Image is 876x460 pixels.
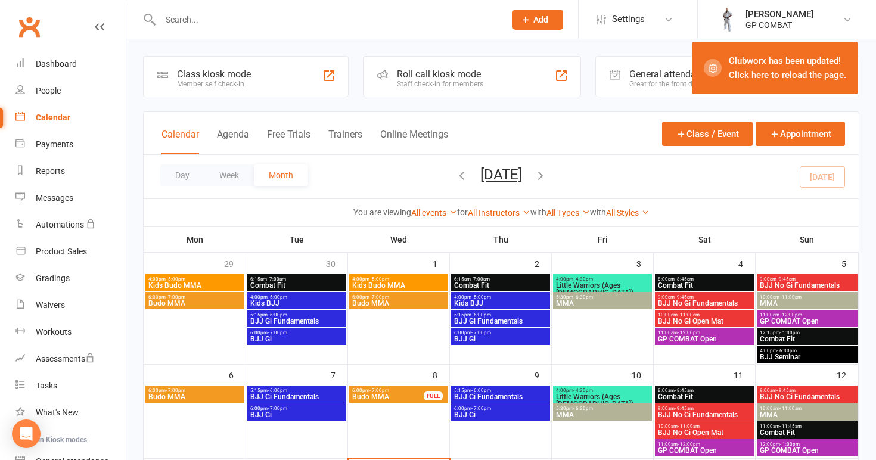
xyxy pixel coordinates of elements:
[15,346,126,372] a: Assessments
[657,300,751,307] span: BJJ No Gi Fundamentals
[411,208,457,217] a: All events
[471,276,490,282] span: - 7:00am
[267,276,286,282] span: - 7:00am
[148,300,242,307] span: Budo MMA
[759,294,855,300] span: 10:00am
[779,424,802,429] span: - 11:45am
[424,391,443,400] div: FULL
[657,318,751,325] span: BJJ No Gi Open Mat
[36,354,95,363] div: Assessments
[177,80,251,88] div: Member self check-in
[776,388,796,393] span: - 9:45am
[675,406,694,411] span: - 9:45am
[352,294,446,300] span: 6:00pm
[738,253,755,273] div: 4
[759,429,855,436] span: Combat Fit
[36,139,73,149] div: Payments
[177,69,251,80] div: Class kiosk mode
[759,282,855,289] span: BJJ No Gi Fundamentals
[453,388,548,393] span: 5:15pm
[453,411,548,418] span: BJJ Gi
[678,312,700,318] span: - 11:00am
[678,424,700,429] span: - 11:00am
[716,8,740,32] img: thumb_image1750126119.png
[657,276,751,282] span: 8:00am
[573,388,593,393] span: - 4:30pm
[535,365,551,384] div: 9
[352,282,446,289] span: Kids Budo MMA
[471,312,491,318] span: - 6:00pm
[480,166,522,183] button: [DATE]
[268,294,287,300] span: - 5:00pm
[590,207,606,217] strong: with
[328,129,362,154] button: Trainers
[457,207,468,217] strong: for
[729,54,846,82] div: Clubworx has been updated!
[453,406,548,411] span: 6:00pm
[217,129,249,154] button: Agenda
[546,208,590,217] a: All Types
[36,408,79,417] div: What's New
[657,411,751,418] span: BJJ No Gi Fundamentals
[734,365,755,384] div: 11
[745,20,813,30] div: GP COMBAT
[15,372,126,399] a: Tasks
[555,406,650,411] span: 5:30pm
[15,104,126,131] a: Calendar
[654,227,756,252] th: Sat
[36,381,57,390] div: Tasks
[759,318,855,325] span: GP COMBAT Open
[369,294,389,300] span: - 7:00pm
[15,265,126,292] a: Gradings
[267,129,310,154] button: Free Trials
[250,393,344,400] span: BJJ Gi Fundamentals
[250,388,344,393] span: 5:15pm
[552,227,654,252] th: Fri
[657,393,751,400] span: Combat Fit
[657,424,751,429] span: 10:00am
[348,227,450,252] th: Wed
[555,294,650,300] span: 5:30pm
[837,365,858,384] div: 12
[555,282,650,296] span: Little Warriors (Ages [DEMOGRAPHIC_DATA])
[148,282,242,289] span: Kids Budo MMA
[675,388,694,393] span: - 8:45am
[759,424,855,429] span: 11:00am
[453,312,548,318] span: 5:15pm
[268,388,287,393] span: - 6:00pm
[15,158,126,185] a: Reports
[675,294,694,300] span: - 9:45am
[268,330,287,335] span: - 7:00pm
[759,300,855,307] span: MMA
[36,193,73,203] div: Messages
[166,294,185,300] span: - 7:00pm
[380,129,448,154] button: Online Meetings
[250,406,344,411] span: 6:00pm
[759,348,855,353] span: 4:00pm
[166,388,185,393] span: - 7:00pm
[745,9,813,20] div: [PERSON_NAME]
[657,388,751,393] span: 8:00am
[369,388,389,393] span: - 7:00pm
[204,164,254,186] button: Week
[250,276,344,282] span: 6:15am
[759,406,855,411] span: 10:00am
[433,365,449,384] div: 8
[675,276,694,282] span: - 8:45am
[780,330,800,335] span: - 1:00pm
[397,69,483,80] div: Roll call kiosk mode
[36,113,70,122] div: Calendar
[352,276,446,282] span: 4:00pm
[555,411,650,418] span: MMA
[268,406,287,411] span: - 7:00pm
[250,282,344,289] span: Combat Fit
[471,406,491,411] span: - 7:00pm
[15,131,126,158] a: Payments
[15,185,126,212] a: Messages
[759,447,855,454] span: GP COMBAT Open
[535,253,551,273] div: 2
[678,330,700,335] span: - 12:00pm
[250,294,344,300] span: 4:00pm
[657,282,751,289] span: Combat Fit
[759,276,855,282] span: 9:00am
